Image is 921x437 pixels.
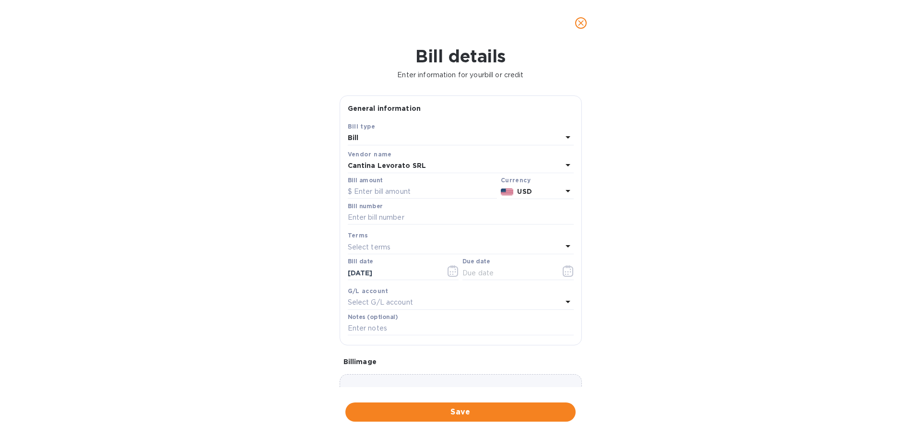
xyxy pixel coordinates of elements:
b: Bill [348,134,359,142]
img: USD [501,189,514,195]
b: Cantina Levorato SRL [348,162,426,169]
p: Select terms [348,242,391,252]
input: Due date [462,266,553,280]
label: Bill date [348,259,373,265]
label: Bill number [348,203,382,209]
button: Save [345,402,576,422]
input: Enter notes [348,321,574,336]
p: Select G/L account [348,297,413,307]
h1: Bill details [8,46,913,66]
label: Due date [462,259,490,265]
input: Enter bill number [348,211,574,225]
p: Enter information for your bill or credit [8,70,913,80]
p: Bill image [343,357,578,366]
label: Notes (optional) [348,314,398,320]
label: Bill amount [348,177,382,183]
b: Vendor name [348,151,392,158]
b: General information [348,105,421,112]
b: Currency [501,177,531,184]
b: Terms [348,232,368,239]
input: Select date [348,266,438,280]
b: Bill type [348,123,376,130]
span: Save [353,406,568,418]
button: close [569,12,592,35]
b: G/L account [348,287,389,295]
input: $ Enter bill amount [348,185,497,199]
b: USD [517,188,531,195]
